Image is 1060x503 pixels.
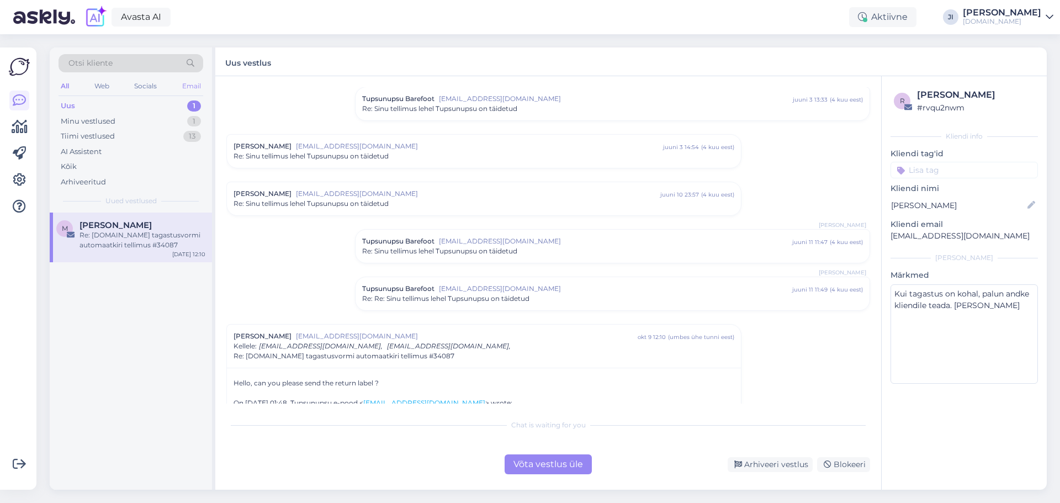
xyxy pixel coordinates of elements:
[793,96,828,104] div: juuni 3 13:33
[387,342,511,350] span: [EMAIL_ADDRESS][DOMAIN_NAME],
[943,9,958,25] div: JI
[792,238,828,246] div: juuni 11 11:47
[439,284,792,294] span: [EMAIL_ADDRESS][DOMAIN_NAME]
[296,189,660,199] span: [EMAIL_ADDRESS][DOMAIN_NAME]
[225,54,271,69] label: Uus vestlus
[891,183,1038,194] p: Kliendi nimi
[172,250,205,258] div: [DATE] 12:10
[61,177,106,188] div: Arhiveeritud
[68,57,113,69] span: Otsi kliente
[226,420,870,430] div: Chat is waiting for you
[917,88,1035,102] div: [PERSON_NAME]
[891,131,1038,141] div: Kliendi info
[819,268,866,277] span: [PERSON_NAME]
[61,100,75,112] div: Uus
[830,96,863,104] div: ( 4 kuu eest )
[180,79,203,93] div: Email
[891,148,1038,160] p: Kliendi tag'id
[234,398,734,408] div: On [DATE] 01:48, Tupsunupsu e-pood < > wrote:
[362,284,434,294] span: Tupsunupsu Barefoot
[187,100,201,112] div: 1
[660,190,699,199] div: juuni 10 23:57
[234,141,291,151] span: [PERSON_NAME]
[701,190,734,199] div: ( 4 kuu eest )
[638,333,666,341] div: okt 9 12:10
[439,94,793,104] span: [EMAIL_ADDRESS][DOMAIN_NAME]
[362,294,529,304] span: Re: Re: Sinu tellimus lehel Tupsunupsu on täidetud
[439,236,792,246] span: [EMAIL_ADDRESS][DOMAIN_NAME]
[362,94,434,104] span: Tupsunupsu Barefoot
[112,8,171,27] a: Avasta AI
[234,189,291,199] span: [PERSON_NAME]
[183,131,201,142] div: 13
[701,143,734,151] div: ( 4 kuu eest )
[963,17,1041,26] div: [DOMAIN_NAME]
[668,333,734,341] div: ( umbes ühe tunni eest )
[79,220,152,230] span: Martynas Markvaldas
[259,342,383,350] span: [EMAIL_ADDRESS][DOMAIN_NAME],
[362,236,434,246] span: Tupsunupsu Barefoot
[234,351,454,361] span: Re: [DOMAIN_NAME] tagastusvormi automaatkiri tellimus #34087
[61,131,115,142] div: Tiimi vestlused
[891,230,1038,242] p: [EMAIL_ADDRESS][DOMAIN_NAME]
[62,224,68,232] span: M
[891,253,1038,263] div: [PERSON_NAME]
[61,116,115,127] div: Minu vestlused
[79,230,205,250] div: Re: [DOMAIN_NAME] tagastusvormi automaatkiri tellimus #34087
[728,457,813,472] div: Arhiveeri vestlus
[963,8,1041,17] div: [PERSON_NAME]
[105,196,157,206] span: Uued vestlused
[9,56,30,77] img: Askly Logo
[234,378,734,388] div: Hello, can you please send the return label ?
[817,457,870,472] div: Blokeeri
[663,143,699,151] div: juuni 3 14:54
[891,219,1038,230] p: Kliendi email
[900,97,905,105] span: r
[59,79,71,93] div: All
[792,285,828,294] div: juuni 11 11:49
[917,102,1035,114] div: # rvqu2nwm
[92,79,112,93] div: Web
[830,285,863,294] div: ( 4 kuu eest )
[61,161,77,172] div: Kõik
[819,221,866,229] span: [PERSON_NAME]
[296,141,663,151] span: [EMAIL_ADDRESS][DOMAIN_NAME]
[363,399,485,407] a: [EMAIL_ADDRESS][DOMAIN_NAME]
[849,7,916,27] div: Aktiivne
[891,199,1025,211] input: Lisa nimi
[891,162,1038,178] input: Lisa tag
[362,104,517,114] span: Re: Sinu tellimus lehel Tupsunupsu on täidetud
[891,284,1038,384] textarea: Kui tagastus on kohal, palun andke kliendile teada. [PERSON_NAME]
[234,342,257,350] span: Kellele :
[296,331,638,341] span: [EMAIL_ADDRESS][DOMAIN_NAME]
[61,146,102,157] div: AI Assistent
[132,79,159,93] div: Socials
[187,116,201,127] div: 1
[234,151,389,161] span: Re: Sinu tellimus lehel Tupsunupsu on täidetud
[963,8,1053,26] a: [PERSON_NAME][DOMAIN_NAME]
[234,331,291,341] span: [PERSON_NAME]
[234,199,389,209] span: Re: Sinu tellimus lehel Tupsunupsu on täidetud
[362,246,517,256] span: Re: Sinu tellimus lehel Tupsunupsu on täidetud
[830,238,863,246] div: ( 4 kuu eest )
[84,6,107,29] img: explore-ai
[505,454,592,474] div: Võta vestlus üle
[891,269,1038,281] p: Märkmed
